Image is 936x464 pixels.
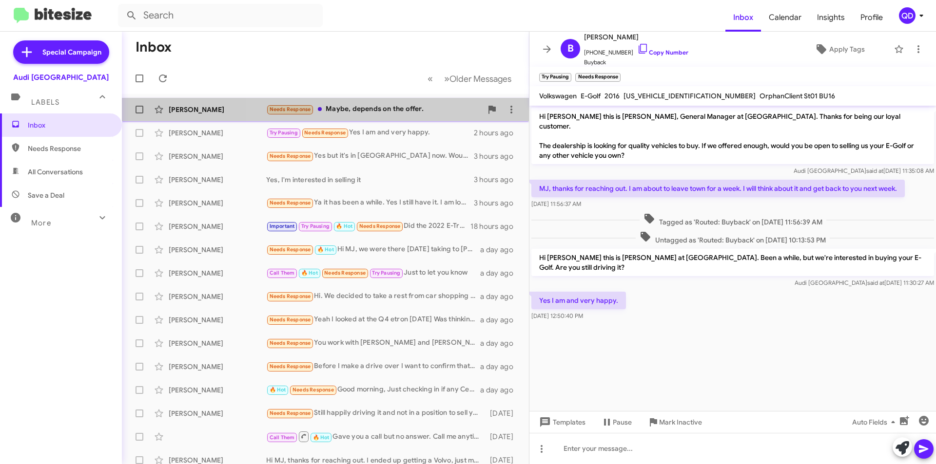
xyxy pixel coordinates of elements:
div: Hi. We decided to take a rest from car shopping for now. We'll make contact again when ready. Thanks [266,291,480,302]
span: [PHONE_NUMBER] [584,43,688,57]
div: [PERSON_NAME] [169,245,266,255]
div: [PERSON_NAME] [169,338,266,348]
p: Hi [PERSON_NAME] this is [PERSON_NAME], General Manager at [GEOGRAPHIC_DATA]. Thanks for being ou... [531,108,934,164]
span: 🔥 Hot [336,223,352,229]
nav: Page navigation example [422,69,517,89]
span: Mark Inactive [659,413,702,431]
span: Calendar [761,3,809,32]
div: You work with [PERSON_NAME] and [PERSON_NAME]? [266,337,480,349]
div: [PERSON_NAME] [169,315,266,325]
span: Needs Response [304,130,346,136]
button: QD [891,7,925,24]
div: [PERSON_NAME] [169,362,266,371]
div: [PERSON_NAME] [169,268,266,278]
span: Needs Response [270,363,311,370]
span: Try Pausing [372,270,400,276]
p: Yes I am and very happy. [531,292,626,309]
div: Yes I am and very happy. [266,127,474,138]
div: Yes, I'm interested in selling it [266,175,474,185]
span: Pause [613,413,632,431]
div: [DATE] [485,408,521,418]
span: Special Campaign [42,47,101,57]
span: More [31,219,51,227]
div: [PERSON_NAME] [169,105,266,114]
div: [PERSON_NAME] [169,175,266,185]
span: said at [866,167,883,174]
div: Did the 2022 E-Tron S sell? [266,221,470,232]
p: MJ, thanks for reaching out. I am about to leave town for a week. I will think about it and get b... [531,180,905,197]
div: [PERSON_NAME] [169,151,266,161]
div: [PERSON_NAME] [169,385,266,395]
div: Good morning, Just checking in if any Certified S5, S6, S7 or Etron GT are available under $38,00... [266,384,480,395]
div: Yeah I looked at the Q4 etron [DATE] Was thinking more of a Q6 etron. Not completely sure if I li... [266,314,480,325]
span: 🔥 Hot [317,246,334,253]
span: Needs Response [270,316,311,323]
div: 2 hours ago [474,128,521,138]
a: Special Campaign [13,40,109,64]
button: Mark Inactive [640,413,710,431]
button: Next [438,69,517,89]
div: 18 hours ago [470,222,521,231]
span: said at [867,279,884,286]
div: Maybe, depends on the offer. [266,104,482,115]
input: Search [118,4,323,27]
div: 3 hours ago [474,198,521,208]
span: 🔥 Hot [301,270,318,276]
span: 🔥 Hot [270,387,286,393]
span: Needs Response [270,200,311,206]
span: [PERSON_NAME] [584,31,688,43]
div: Gave you a call but no answer. Call me anytime. [266,430,485,443]
span: [DATE] 11:56:37 AM [531,200,581,207]
div: Yes but it's in [GEOGRAPHIC_DATA] now. Would you be interested in shipping it back to [US_STATE]? [266,150,474,162]
div: [PERSON_NAME] [169,408,266,418]
span: B [567,41,574,56]
a: Copy Number [637,49,688,56]
span: 2016 [604,92,620,100]
span: Needs Response [28,144,111,153]
div: Ya it has been a while. Yes I still have it. I am looking to sell it. [266,197,474,208]
a: Insights [809,3,853,32]
span: Needs Response [292,387,334,393]
a: Inbox [725,3,761,32]
div: Before I make a drive over I want to confirm that your dealership would be willing to submit a sa... [266,361,480,372]
button: Apply Tags [789,40,889,58]
div: a day ago [480,245,521,255]
span: Needs Response [270,106,311,112]
span: Audi [GEOGRAPHIC_DATA] [DATE] 11:30:27 AM [795,279,934,286]
span: Templates [537,413,585,431]
div: Hi MJ, we were there [DATE] taking to [PERSON_NAME] [266,244,480,255]
span: E-Golf [581,92,601,100]
div: a day ago [480,385,521,395]
div: [PERSON_NAME] [169,198,266,208]
div: a day ago [480,268,521,278]
div: [DATE] [485,432,521,442]
span: Call Them [270,270,295,276]
span: Volkswagen [539,92,577,100]
span: [DATE] 12:50:40 PM [531,312,583,319]
div: 3 hours ago [474,175,521,185]
span: Needs Response [359,223,401,229]
span: Call Them [270,434,295,441]
div: [PERSON_NAME] [169,292,266,301]
small: Needs Response [575,73,620,82]
span: Auto Fields [852,413,899,431]
span: OrphanClient St01 BU16 [760,92,835,100]
button: Templates [529,413,593,431]
span: Needs Response [270,246,311,253]
span: Untagged as 'Routed: Buyback' on [DATE] 10:13:53 PM [636,231,830,245]
span: « [428,73,433,85]
button: Pause [593,413,640,431]
div: a day ago [480,362,521,371]
p: Hi [PERSON_NAME] this is [PERSON_NAME] at [GEOGRAPHIC_DATA]. Been a while, but we're interested i... [531,249,934,276]
span: 🔥 Hot [313,434,330,441]
h1: Inbox [136,39,172,55]
div: Still happily driving it and not in a position to sell yet. Thank you. [266,408,485,419]
span: Inbox [28,120,111,130]
div: a day ago [480,292,521,301]
span: Important [270,223,295,229]
small: Try Pausing [539,73,571,82]
div: [PERSON_NAME] [169,128,266,138]
span: » [444,73,449,85]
